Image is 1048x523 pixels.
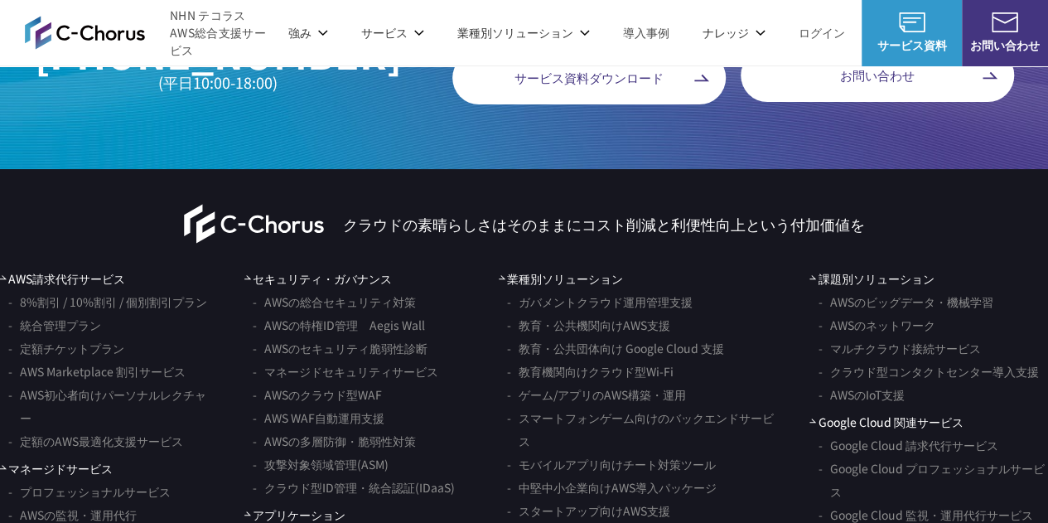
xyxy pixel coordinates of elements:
[457,24,590,41] p: 業種別ソリューション
[623,24,669,41] a: 導入事例
[253,313,425,337] a: AWSの特権ID管理 Aegis Wall
[799,24,845,41] a: ログイン
[507,383,686,406] a: ゲーム/アプリのAWS構築・運用
[35,31,402,75] a: [PHONE_NUMBER]
[507,337,724,360] a: 教育・公共団体向け Google Cloud 支援
[244,270,392,288] a: セキュリティ・ガバナンス
[253,383,382,406] a: AWSのクラウド型WAF
[253,290,416,313] a: AWSの総合セキュリティ対策
[818,383,904,406] a: AWSのIoT支援
[25,16,145,50] img: AWS総合支援サービス C-Chorus
[8,290,207,313] a: 8%割引 / 10%割引 / 個別割引プラン
[499,270,623,288] span: 業種別ソリューション
[361,24,424,41] p: サービス
[962,36,1048,54] span: お問い合わせ
[452,51,726,104] a: サービス資料ダウンロード
[818,337,980,360] a: マルチクラウド接続サービス
[862,36,962,54] span: サービス資料
[899,12,925,32] img: AWS総合支援サービス C-Chorus サービス資料
[343,213,865,235] p: クラウドの素晴らしさはそのままにコスト削減と利便性向上という付加価値を
[253,337,427,360] a: AWSのセキュリティ脆弱性診断
[8,383,211,429] a: AWS初心者向けパーソナルレクチャー
[253,453,389,476] a: 攻撃対象領域管理(ASM)
[507,406,776,453] a: スマートフォンゲーム向けのバックエンドサービス
[8,313,101,337] a: 統合管理プラン
[507,453,716,476] a: モバイルアプリ向けチート対策ツール
[170,7,272,59] span: NHN テコラス AWS総合支援サービス
[253,429,416,453] a: AWSの多層防御・脆弱性対策
[818,433,997,457] a: Google Cloud 請求代行サービス
[8,480,171,503] a: プロフェッショナルサービス
[992,12,1018,32] img: お問い合わせ
[507,476,717,499] a: 中堅中小企業向けAWS導入パッケージ
[253,476,455,499] a: クラウド型ID管理・統合認証(IDaaS)
[703,24,765,41] p: ナレッジ
[809,414,963,431] span: Google Cloud 関連サービス
[507,290,693,313] a: ガバメントクラウド運用管理支援
[809,270,934,288] span: 課題別ソリューション
[288,24,328,41] p: 強み
[818,290,992,313] a: AWSのビッグデータ・機械学習
[507,360,674,383] a: 教育機関向けクラウド型Wi-Fi
[818,360,1038,383] a: クラウド型コンタクトセンター導入支援
[35,75,402,91] small: (平日10:00-18:00)
[818,313,935,337] a: AWSのネットワーク
[818,457,1048,503] a: Google Cloud プロフェッショナルサービス
[8,360,186,383] a: AWS Marketplace 割引サービス
[253,406,384,429] a: AWS WAF自動運用支援
[8,429,183,453] a: 定額のAWS最適化支援サービス
[253,360,438,383] a: マネージドセキュリティサービス
[741,49,1014,102] a: お問い合わせ
[25,7,272,59] a: AWS総合支援サービス C-Chorus NHN テコラスAWS総合支援サービス
[507,313,670,337] a: 教育・公共機関向けAWS支援
[8,337,124,360] a: 定額チケットプラン
[507,499,670,522] a: スタートアップ向けAWS支援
